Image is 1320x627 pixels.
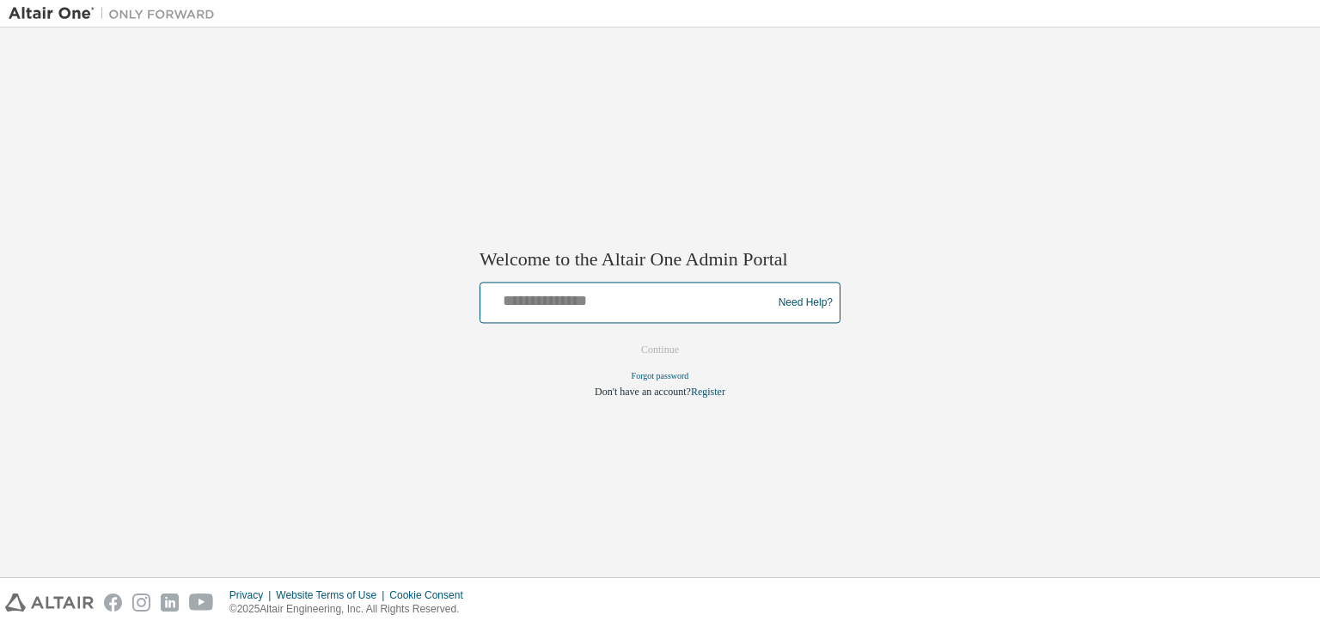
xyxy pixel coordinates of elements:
[229,588,276,602] div: Privacy
[480,247,840,271] h2: Welcome to the Altair One Admin Portal
[595,387,691,399] span: Don't have an account?
[104,594,122,612] img: facebook.svg
[229,602,474,617] p: © 2025 Altair Engineering, Inc. All Rights Reserved.
[389,588,473,602] div: Cookie Consent
[779,302,833,303] a: Need Help?
[691,387,725,399] a: Register
[276,588,389,602] div: Website Terms of Use
[189,594,214,612] img: youtube.svg
[632,372,689,381] a: Forgot password
[132,594,150,612] img: instagram.svg
[9,5,223,22] img: Altair One
[161,594,179,612] img: linkedin.svg
[5,594,94,612] img: altair_logo.svg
